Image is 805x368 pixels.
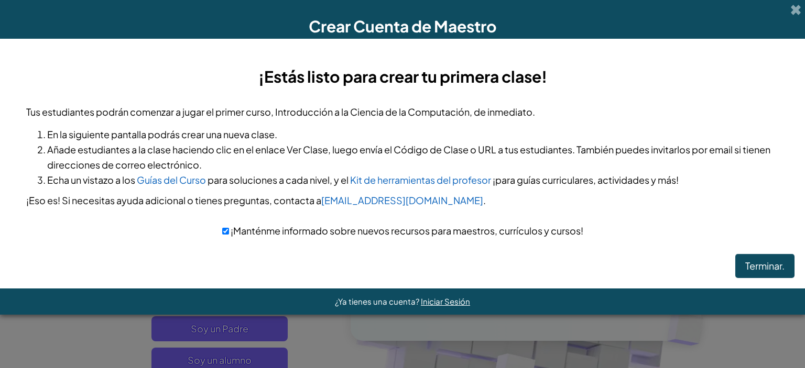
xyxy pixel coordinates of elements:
a: Guías del Curso [137,174,206,186]
h3: ¡Estás listo para crear tu primera clase! [26,65,779,88]
li: En la siguiente pantalla podrás crear una nueva clase. [47,127,779,142]
span: Crear Cuenta de Maestro [309,16,497,36]
span: Echa un vistazo a los [47,174,135,186]
span: ¡para guías curriculares, actividades y más! [493,174,679,186]
span: para soluciones a cada nivel, y el [208,174,349,186]
a: Kit de herramientas del profesor [350,174,491,186]
li: Añade estudiantes a la clase haciendo clic en el enlace Ver Clase, luego envía el Código de Clase... [47,142,779,172]
a: Iniciar Sesión [421,296,470,306]
span: ¡Manténme informado sobre nuevos recursos para maestros, currículos y cursos! [229,225,583,237]
span: ¿Ya tienes una cuenta? [335,296,421,306]
p: Tus estudiantes podrán comenzar a jugar el primer curso, Introducción a la Ciencia de la Computac... [26,104,779,119]
span: ¡Eso es! Si necesitas ayuda adicional o tienes preguntas, contacta a . [26,194,486,206]
button: Terminar. [735,254,795,278]
a: [EMAIL_ADDRESS][DOMAIN_NAME] [321,194,483,206]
